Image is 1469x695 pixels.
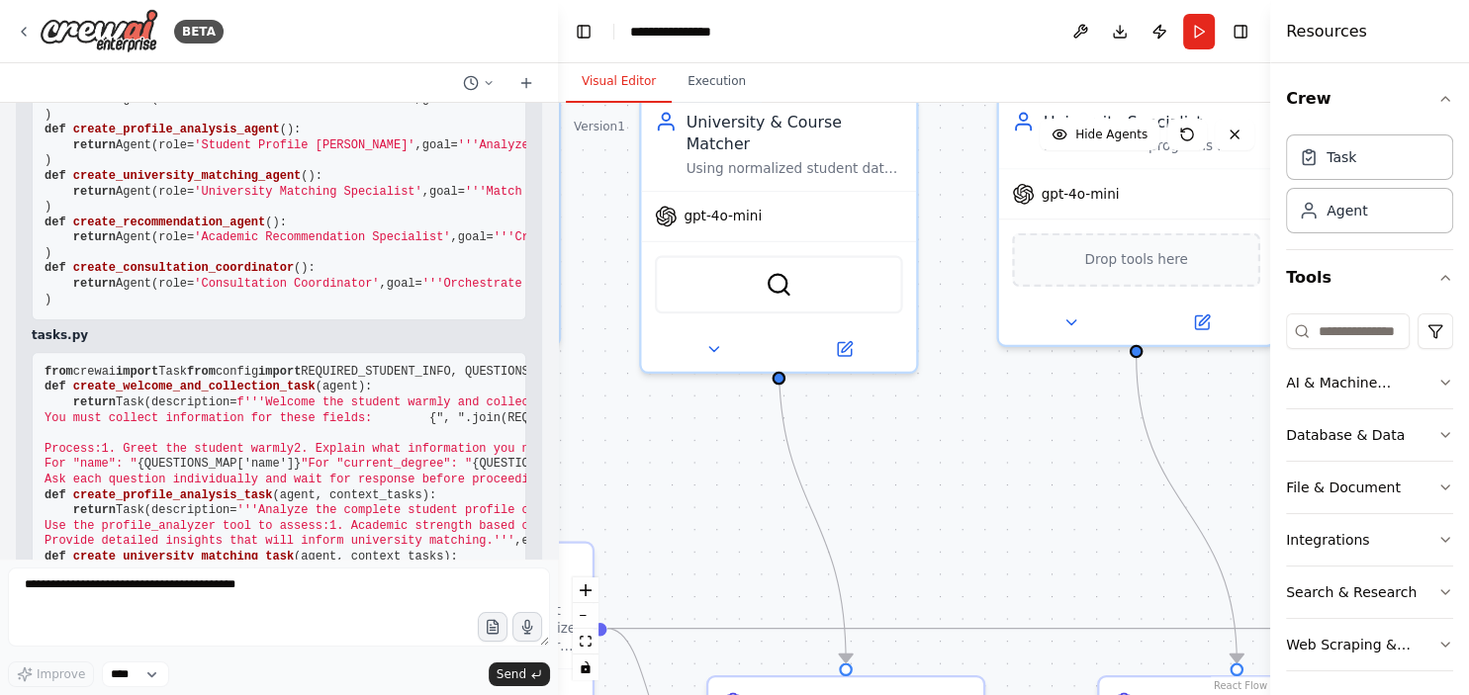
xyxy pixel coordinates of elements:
span: def [45,550,66,564]
span: Process: [45,442,102,456]
div: Using normalized student data, find universities and courses that match the student's academic pr... [687,159,903,177]
span: Analyze collected student profile data to understand their academic [479,138,956,152]
span: return [73,230,116,244]
span: ): [358,380,372,393]
span: 'Academic Recommendation Specialist' [194,230,450,244]
span: Provide detailed insights that will inform university matching. [45,534,494,548]
div: Version 1 [574,119,625,134]
span: 'Student Information Collector' [194,92,414,106]
img: Logo [40,9,158,53]
span: create_profile_analysis_task [73,488,273,502]
span: agent, context_tasks [280,488,422,502]
span: Agent( [116,277,158,291]
span: , [415,138,422,152]
span: role= [158,185,194,199]
span: 'Consultation Coordinator' [194,277,379,291]
span: goal= [429,185,465,199]
span: role= [158,138,194,152]
span: {QUESTIONS_MAP[ [138,457,244,471]
span: ''' [494,230,515,244]
span: (): [280,123,302,136]
span: ''' [465,185,487,199]
div: Web Scraping & Browsing [1286,635,1437,654]
div: University & Course Matcher [687,111,903,155]
span: Task( [116,395,151,409]
span: description= [151,395,236,409]
span: ''' [236,503,258,517]
span: Drop tools here [1084,249,1187,272]
span: from [187,365,216,379]
button: Crew [1286,71,1453,127]
span: ''' [458,138,480,152]
button: Execution [672,61,762,103]
span: For "current_degree": " [308,457,472,471]
div: Integrations [1286,530,1369,550]
span: ): [443,550,457,564]
span: expected_output= [522,534,636,548]
span: create_profile_analysis_agent [73,123,280,136]
span: f''' [236,395,265,409]
span: return [73,138,116,152]
span: {QUESTIONS_MAP[ [472,457,579,471]
span: ''' [422,277,444,291]
button: Integrations [1286,514,1453,565]
span: ) [45,153,51,167]
div: Database & Data [1286,425,1405,445]
span: def [45,488,66,502]
img: SerperDevTool [766,271,792,298]
span: Agent( [116,92,158,106]
button: Open in side panel [1139,309,1265,336]
span: create_recommendation_agent [73,216,265,229]
span: Analyze the complete student profile collected in the previous task. [258,503,743,517]
span: Use the profile_analyzer tool to assess: [45,519,329,533]
h4: Resources [1286,20,1367,43]
span: create_welcome_and_collection_task [73,380,316,393]
button: Hide left sidebar [570,18,597,45]
button: fit view [573,629,598,654]
button: Visual Editor [566,61,672,103]
button: Database & Data [1286,409,1453,461]
span: crewai [73,365,116,379]
span: Ask each question individually and wait for response before proceeding. [45,473,550,486]
span: ( [294,550,301,564]
div: Task [1327,147,1356,167]
div: AI & Machine Learning [1286,373,1437,392]
span: " [301,457,308,471]
div: Tools [1286,305,1453,687]
span: ''' [494,534,515,548]
div: Agent [1327,201,1367,220]
span: create_consultation_coordinator [73,261,294,275]
span: Orchestrate the entire consultation process, ensuring smooth flow from [443,277,942,291]
span: 1. Academic strength based on GPA [329,519,565,533]
div: Rank at least 5 programs from the university matcher output based on suitability factors includin... [1044,137,1260,155]
span: gpt-4o-mini [1042,185,1120,203]
span: , [415,92,422,106]
span: ( [272,488,279,502]
span: Send [497,666,526,682]
span: Match students with the most suitable universities and programs based [487,185,978,199]
span: goal= [458,230,494,244]
span: def [45,169,66,183]
span: Create comprehensive, personalized academic recommendations based on [514,230,999,244]
button: zoom out [573,603,598,629]
button: File & Document [1286,462,1453,513]
button: Improve [8,661,94,687]
span: gpt-4o-mini [684,208,762,225]
g: Edge from ae656436-f3f2-4fdb-95a1-9b2677944763 to dcba1f09-d52f-43f1-b69a-b1e12e376045 [1125,356,1247,662]
span: from [45,365,73,379]
span: config [216,365,258,379]
button: Tools [1286,250,1453,305]
span: ) [45,293,51,306]
span: role= [158,92,194,106]
span: 'name' [244,457,287,471]
span: ) [45,108,51,122]
div: React Flow controls [573,577,598,680]
span: def [45,261,66,275]
span: Agent( [116,185,158,199]
button: Search & Research [1286,566,1453,618]
button: Upload files [478,612,507,642]
span: , [422,185,429,199]
span: For "name": " [45,457,138,471]
span: return [73,277,116,291]
span: { [429,411,436,425]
